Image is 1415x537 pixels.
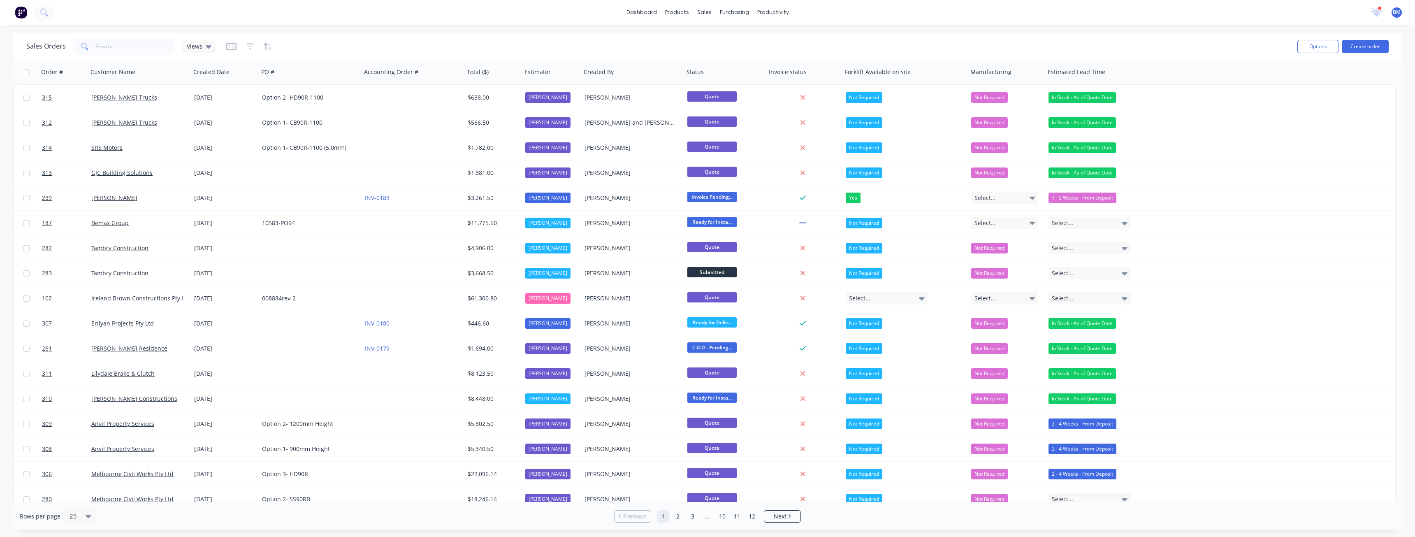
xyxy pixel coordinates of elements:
[1048,444,1116,454] div: 2 - 4 Weeks - From Deposit
[524,68,551,76] div: Estimator
[91,319,154,327] a: Erilyan Projects Pty Ltd
[687,292,737,302] span: Quote
[42,219,52,227] span: 187
[262,219,353,227] div: 10583-PO94
[1048,92,1116,103] div: In Stock - As of Quote Date
[971,268,1008,279] button: Not Required
[845,68,911,76] div: Forklift Avaliable on site
[846,268,882,279] div: Not Required
[846,92,882,103] div: Not Required
[974,344,1004,353] span: Not Required
[687,242,737,252] span: Quote
[91,169,153,177] a: GJC Building Solutions
[693,6,716,19] div: sales
[525,218,571,228] div: [PERSON_NAME]
[1048,193,1116,203] div: 1 - 2 Weeks - From Deposit
[974,244,1004,252] span: Not Required
[661,6,693,19] div: products
[1048,343,1116,354] div: In Stock - As of Quote Date
[672,510,684,523] a: Page 2
[687,342,737,353] span: C.O.D - Pending...
[194,244,255,252] div: [DATE]
[42,386,91,411] a: 310
[262,93,353,102] div: Option 2- HD90R-1100
[42,211,91,235] a: 187
[971,368,1008,379] button: Not Required
[468,470,516,478] div: $22,096.14
[364,68,418,76] div: Accounting Order #
[42,135,91,160] a: 314
[525,92,571,103] div: [PERSON_NAME]
[468,294,516,302] div: $61,300.80
[42,487,91,511] a: 280
[193,68,230,76] div: Created Date
[974,119,1004,127] span: Not Required
[91,244,148,252] a: Tambry Construction
[525,368,571,379] div: [PERSON_NAME]
[687,217,737,227] span: Ready for Insta...
[585,470,676,478] div: [PERSON_NAME]
[91,395,177,402] a: [PERSON_NAME] Constructions
[90,68,135,76] div: Customer Name
[194,93,255,102] div: [DATE]
[974,420,1004,428] span: Not Required
[262,495,353,503] div: Option 2- SS90RB
[687,493,737,503] span: Quote
[525,418,571,429] div: [PERSON_NAME]
[365,194,390,202] a: INV-0183
[95,38,176,55] input: Search...
[42,236,91,260] a: 282
[42,370,52,378] span: 311
[585,370,676,378] div: [PERSON_NAME]
[468,144,516,152] div: $1,782.00
[42,420,52,428] span: 309
[971,494,1008,504] button: Not Required
[15,6,27,19] img: Factory
[525,393,571,404] div: [PERSON_NAME]
[42,470,52,478] span: 306
[525,318,571,329] div: [PERSON_NAME]
[26,42,66,50] h1: Sales Orders
[846,218,882,228] div: Not Required
[468,244,516,252] div: $4,906.00
[468,445,516,453] div: $5,340.50
[687,468,737,478] span: Quote
[525,494,571,504] div: [PERSON_NAME]
[974,470,1004,478] span: Not Required
[753,6,793,19] div: productivity
[974,194,996,202] span: Select...
[846,494,882,504] div: Not Required
[846,444,882,454] div: Not Required
[525,444,571,454] div: [PERSON_NAME]
[585,445,676,453] div: [PERSON_NAME]
[41,68,63,76] div: Order #
[365,319,390,327] a: INV-0180
[91,495,174,503] a: Melbourne Civil Works Pty Ltd
[687,167,737,177] span: Quote
[1052,244,1073,252] span: Select...
[525,469,571,479] div: [PERSON_NAME]
[42,361,91,386] a: 311
[974,319,1004,328] span: Not Required
[194,445,255,453] div: [DATE]
[468,119,516,127] div: $566.50
[20,512,60,521] span: Rows per page
[194,344,255,353] div: [DATE]
[468,269,516,277] div: $3,668.50
[687,68,704,76] div: Status
[615,512,651,521] a: Previous page
[585,420,676,428] div: [PERSON_NAME]
[971,393,1008,404] button: Not Required
[262,470,353,478] div: Option 3- HD90R
[262,144,353,152] div: Option 1- CB90R-1100 (5.0mm)
[846,117,882,128] div: Not Required
[974,294,996,302] span: Select...
[971,418,1008,429] button: Not Required
[91,344,167,352] a: [PERSON_NAME] Residence
[731,510,743,523] a: Page 11
[1052,294,1073,302] span: Select...
[585,495,676,503] div: [PERSON_NAME]
[91,119,157,126] a: [PERSON_NAME] Trucks
[91,470,174,478] a: Melbourne Civil Works Pty Ltd
[468,495,516,503] div: $18,246.14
